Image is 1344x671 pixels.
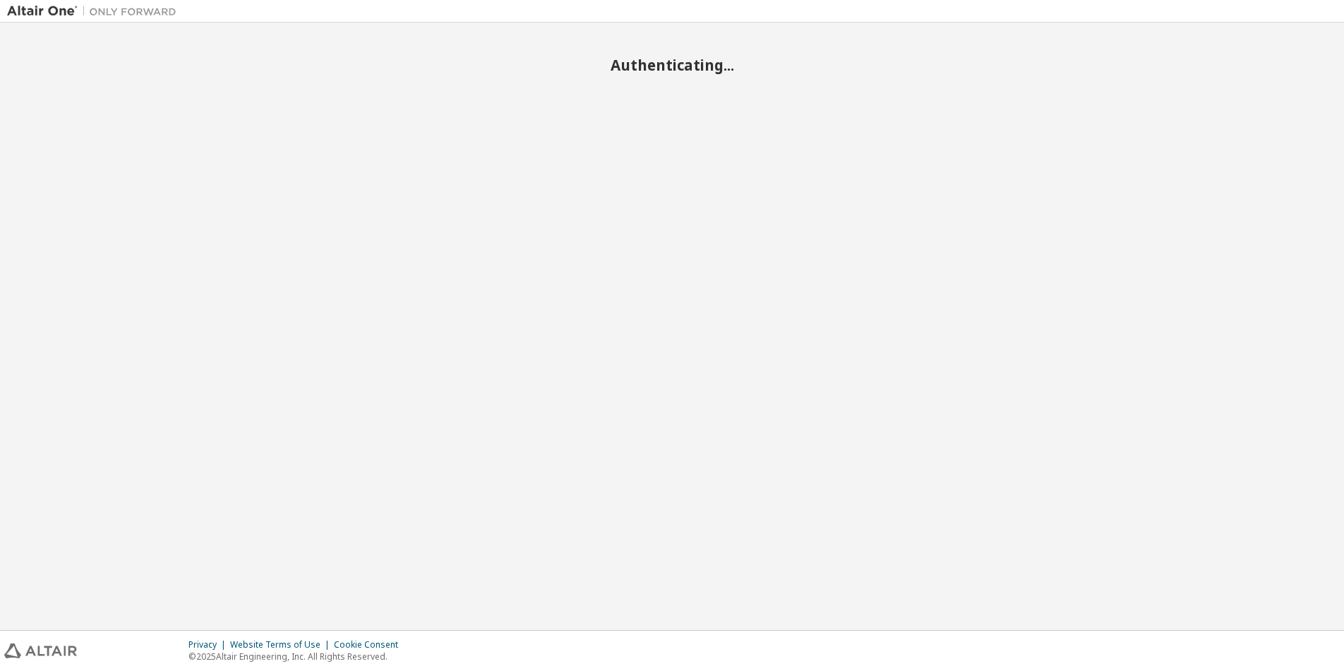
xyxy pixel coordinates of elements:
img: altair_logo.svg [4,643,77,658]
p: © 2025 Altair Engineering, Inc. All Rights Reserved. [188,651,407,663]
div: Cookie Consent [334,639,407,651]
div: Website Terms of Use [230,639,334,651]
div: Privacy [188,639,230,651]
img: Altair One [7,4,184,18]
h2: Authenticating... [7,56,1337,74]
